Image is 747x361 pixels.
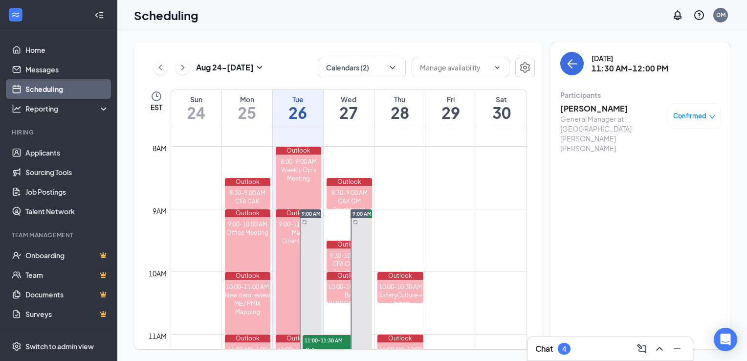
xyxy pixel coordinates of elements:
a: TeamCrown [25,265,109,285]
span: 9:00 AM-12:00 PM [352,210,396,217]
div: CFA CLE GM Touchpoint [327,260,373,276]
a: Settings [515,58,535,77]
div: 10:00-11:00 AM [225,283,271,291]
h1: 27 [324,104,374,121]
h1: Scheduling [134,7,198,23]
h3: 11:30 AM-12:00 PM [592,63,668,74]
h1: 30 [476,104,527,121]
svg: ArrowLeft [566,58,578,69]
a: Applicants [25,143,109,162]
div: 8:30-9:00 AM [225,189,271,197]
div: 9am [151,205,169,216]
a: August 27, 2025 [324,90,374,126]
svg: QuestionInfo [693,9,705,21]
div: Outlook [327,178,373,186]
a: Talent Network [25,202,109,221]
a: August 28, 2025 [374,90,425,126]
div: CFA CAK [225,197,271,205]
div: Outlook [225,272,271,280]
button: ChevronRight [176,60,190,75]
div: Mon [222,94,272,104]
a: August 26, 2025 [273,90,323,126]
h3: Aug 24 - [DATE] [196,62,254,73]
span: 9:00 AM-12:00 PM [302,210,345,217]
a: Home [25,40,109,60]
a: Sourcing Tools [25,162,109,182]
div: Outlook [225,335,271,342]
div: 4 [562,345,566,353]
button: back-button [560,52,584,75]
h1: 29 [425,104,476,121]
a: Messages [25,60,109,79]
div: [DATE] [592,53,668,63]
svg: SmallChevronDown [254,62,265,73]
div: Sun [171,94,221,104]
button: Calendars (2)ChevronDown [318,58,406,77]
div: Office Meeting [225,228,271,237]
div: Outlook [276,335,322,342]
h3: [PERSON_NAME] [560,103,663,114]
a: August 25, 2025 [222,90,272,126]
button: ChevronUp [652,341,667,357]
div: Thu [374,94,425,104]
div: Fri [425,94,476,104]
a: Scheduling [25,79,109,99]
button: Minimize [669,341,685,357]
div: General Manager at [GEOGRAPHIC_DATA][PERSON_NAME][PERSON_NAME] [560,114,663,153]
h1: 26 [273,104,323,121]
div: Outlook [377,272,423,280]
svg: ChevronDown [388,63,397,72]
svg: Analysis [12,104,22,113]
input: Manage availability [420,62,489,73]
div: 8:30-9:00 AM [327,189,373,197]
div: 8am [151,143,169,154]
div: 9:00-11:00 AM [276,220,322,228]
a: DocumentsCrown [25,285,109,304]
div: New item review ME / PMIX Mapping [225,291,271,316]
div: Switch to admin view [25,341,94,351]
div: Outlook [276,209,322,217]
div: Outlook [276,147,322,155]
div: 9:00-10:00 AM [225,220,271,228]
div: Outlook [327,241,373,248]
svg: Sync [302,220,307,225]
div: 10am [147,268,169,279]
a: Job Postings [25,182,109,202]
svg: User [305,347,310,353]
svg: Notifications [672,9,683,21]
svg: Settings [519,62,531,73]
div: 10:00-10:30 AM [327,283,373,291]
div: Outlook [327,272,373,280]
div: Hiring [12,128,107,136]
div: SafetyCulture + United Concessions Group [377,291,423,324]
a: SurveysCrown [25,304,109,324]
a: August 29, 2025 [425,90,476,126]
svg: Clock [151,90,162,102]
div: 9:30-10:00 AM [327,251,373,260]
div: CAK GM Touchpoint [327,197,373,214]
div: Wed [324,94,374,104]
svg: ChevronUp [654,343,665,355]
div: Reporting [25,104,110,113]
svg: ChevronRight [178,62,188,73]
svg: ChevronLeft [155,62,165,73]
div: Participants [560,90,721,100]
div: Open Intercom Messenger [714,328,737,351]
span: down [709,113,716,120]
div: 10:00-10:30 AM [377,283,423,291]
svg: ChevronDown [493,64,501,71]
h1: 28 [374,104,425,121]
svg: Collapse [94,10,104,20]
div: 11am [147,331,169,341]
svg: WorkstreamLogo [11,10,21,20]
svg: ComposeMessage [636,343,648,355]
div: Outlook [225,178,271,186]
div: Outlook [225,209,271,217]
span: 11:00-11:30 AM [303,335,352,345]
div: Weekly Op's Meeting [276,166,322,182]
a: August 30, 2025 [476,90,527,126]
svg: Sync [353,220,358,225]
a: OnboardingCrown [25,246,109,265]
button: ChevronLeft [153,60,168,75]
div: Sat [476,94,527,104]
